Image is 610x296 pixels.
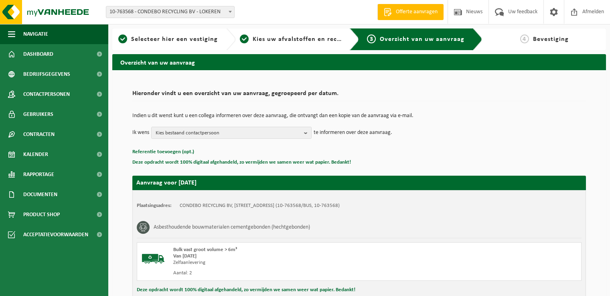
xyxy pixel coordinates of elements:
[151,127,312,139] button: Kies bestaand contactpersoon
[23,164,54,184] span: Rapportage
[23,124,55,144] span: Contracten
[116,34,220,44] a: 1Selecteer hier een vestiging
[4,278,134,296] iframe: chat widget
[156,127,301,139] span: Kies bestaand contactpersoon
[520,34,529,43] span: 4
[112,54,606,70] h2: Overzicht van uw aanvraag
[132,157,351,168] button: Deze opdracht wordt 100% digitaal afgehandeld, zo vermijden we samen weer wat papier. Bedankt!
[173,260,391,266] div: Zelfaanlevering
[23,64,70,84] span: Bedrijfsgegevens
[154,221,310,234] h3: Asbesthoudende bouwmaterialen cementgebonden (hechtgebonden)
[23,84,70,104] span: Contactpersonen
[132,147,194,157] button: Referentie toevoegen (opt.)
[173,253,197,259] strong: Van [DATE]
[132,113,586,119] p: Indien u dit wenst kunt u een collega informeren over deze aanvraag, die ontvangt dan een kopie v...
[136,180,197,186] strong: Aanvraag voor [DATE]
[380,36,464,43] span: Overzicht van uw aanvraag
[23,44,53,64] span: Dashboard
[240,34,343,44] a: 2Kies uw afvalstoffen en recipiënten
[173,270,391,276] div: Aantal: 2
[23,205,60,225] span: Product Shop
[180,203,340,209] td: CONDEBO RECYCLING BV, [STREET_ADDRESS] (10-763568/BUS, 10-763568)
[137,203,172,208] strong: Plaatsingsadres:
[23,225,88,245] span: Acceptatievoorwaarden
[106,6,234,18] span: 10-763568 - CONDEBO RECYCLING BV - LOKEREN
[137,285,355,295] button: Deze opdracht wordt 100% digitaal afgehandeld, zo vermijden we samen weer wat papier. Bedankt!
[377,4,444,20] a: Offerte aanvragen
[533,36,569,43] span: Bevestiging
[173,247,237,252] span: Bulk vast groot volume > 6m³
[132,90,586,101] h2: Hieronder vindt u een overzicht van uw aanvraag, gegroepeerd per datum.
[23,144,48,164] span: Kalender
[141,247,165,271] img: BL-SO-LV.png
[367,34,376,43] span: 3
[23,104,53,124] span: Gebruikers
[131,36,218,43] span: Selecteer hier een vestiging
[314,127,392,139] p: te informeren over deze aanvraag.
[394,8,440,16] span: Offerte aanvragen
[240,34,249,43] span: 2
[132,127,149,139] p: Ik wens
[118,34,127,43] span: 1
[253,36,363,43] span: Kies uw afvalstoffen en recipiënten
[23,184,57,205] span: Documenten
[23,24,48,44] span: Navigatie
